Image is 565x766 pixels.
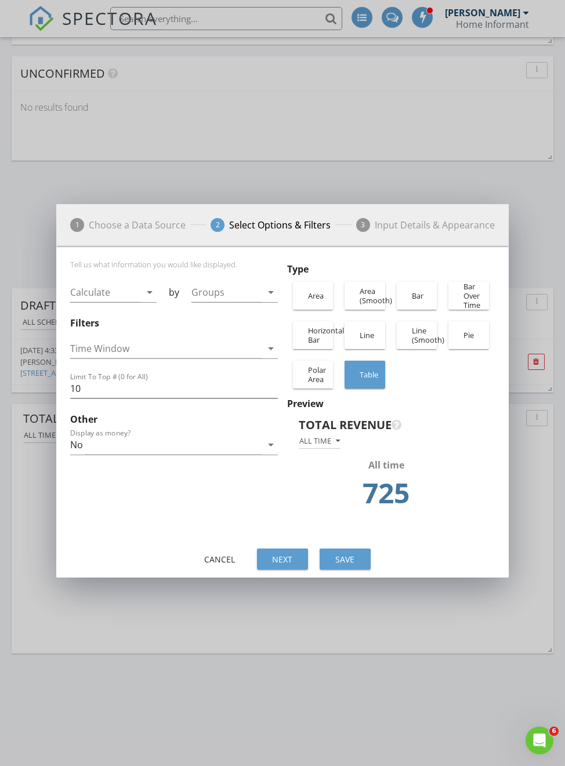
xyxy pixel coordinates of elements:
[70,218,84,232] span: 1
[302,472,470,521] td: 725.0
[229,218,331,232] div: Select Options & Filters
[89,218,186,232] div: Choose a Data Source
[350,277,379,314] div: Area (Smooth)
[299,282,327,310] div: Area
[403,282,431,310] div: Bar
[454,321,483,349] div: Pie
[299,317,327,354] div: Horizontal Bar
[320,549,371,569] button: Save
[299,437,340,445] div: All time
[454,273,483,319] div: Bar Over Time
[329,553,361,565] div: Save
[350,361,379,389] div: Table
[350,321,379,349] div: Line
[287,397,495,411] div: Preview
[70,260,278,274] div: Tell us what information you would like displayed.
[549,727,559,736] span: 6
[264,285,278,299] i: arrow_drop_down
[194,549,245,569] button: Cancel
[266,553,299,565] div: Next
[287,262,495,276] div: Type
[204,553,236,565] div: Cancel
[299,434,341,449] button: All time
[70,379,278,398] input: Limit To Top # (0 for All)
[70,412,278,426] div: Other
[264,438,278,452] i: arrow_drop_down
[375,218,495,232] div: Input Details & Appearance
[302,458,470,472] div: All time
[299,356,327,393] div: Polar Area
[526,727,553,754] iframe: Intercom live chat
[70,440,83,450] div: No
[143,285,157,299] i: arrow_drop_down
[403,317,431,354] div: Line (Smooth)
[157,274,191,314] div: by
[299,416,463,434] div: Total Revenue
[356,218,370,232] span: 3
[257,549,308,569] button: Next
[211,218,224,232] span: 2
[70,316,278,330] div: Filters
[264,342,278,355] i: arrow_drop_down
